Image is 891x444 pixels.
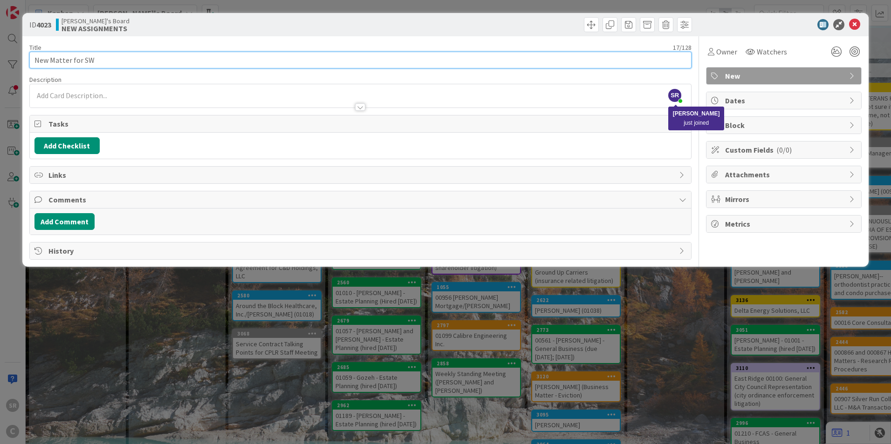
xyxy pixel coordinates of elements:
[62,25,130,32] b: NEW ASSIGNMENTS
[48,118,674,129] span: Tasks
[670,119,722,127] span: just joined
[48,245,674,256] span: History
[48,169,674,181] span: Links
[716,46,737,57] span: Owner
[776,145,792,155] span: ( 0/0 )
[725,194,844,205] span: Mirrors
[62,17,130,25] span: [PERSON_NAME]'s Board
[29,52,692,68] input: type card name here...
[725,120,844,131] span: Block
[44,43,692,52] div: 17 / 128
[757,46,787,57] span: Watchers
[725,144,844,155] span: Custom Fields
[725,95,844,106] span: Dates
[668,89,681,102] span: SR
[725,70,844,81] span: New
[29,75,62,84] span: Description
[36,20,51,29] b: 4023
[29,43,41,52] label: Title
[29,19,51,30] span: ID
[670,110,722,118] span: [PERSON_NAME]
[725,218,844,229] span: Metrics
[34,137,100,154] button: Add Checklist
[34,213,95,230] button: Add Comment
[725,169,844,180] span: Attachments
[48,194,674,205] span: Comments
